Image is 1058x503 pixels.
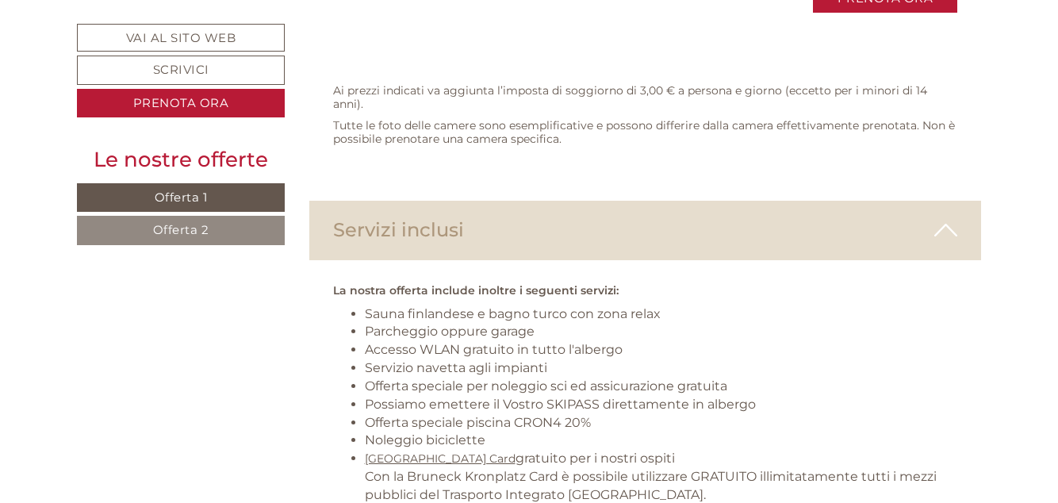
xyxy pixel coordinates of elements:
a: [GEOGRAPHIC_DATA] Card [365,451,516,466]
li: Offerta speciale piscina CRON4 20% [365,414,958,432]
li: Possiamo emettere il Vostro SKIPASS direttamente in albergo [365,396,958,414]
span: Offerta 1 [155,190,208,205]
small: 16:33 [24,77,266,88]
a: Scrivici [77,56,285,85]
span: Offerta 2 [153,222,209,237]
a: Vai al sito web [77,24,285,52]
div: Servizi inclusi [309,201,982,259]
li: Offerta speciale per noleggio sci ed assicurazione gratuita [365,378,958,396]
p: Ai prezzi indicati va aggiunta l’imposta di soggiorno di 3,00 € a persona e giorno (eccetto per i... [333,84,958,111]
li: Noleggio biciclette [365,432,958,450]
p: Tutte le foto delle camere sono esemplificative e possono differire dalla camera effettivamente p... [333,119,958,146]
li: Accesso WLAN gratuito in tutto l'albergo [365,341,958,359]
div: Buon giorno, come possiamo aiutarla? [12,43,274,91]
strong: La nostra offerta include inoltre i seguenti servizi: [333,283,619,298]
div: Le nostre offerte [77,145,285,175]
li: Parcheggio oppure garage [365,323,958,341]
li: Sauna finlandese e bagno turco con zona relax [365,305,958,324]
div: [GEOGRAPHIC_DATA] [24,46,266,59]
li: Servizio navetta agli impianti [365,359,958,378]
button: Invia [539,417,626,447]
a: Prenota ora [77,89,285,118]
div: mercoledì [264,12,362,39]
